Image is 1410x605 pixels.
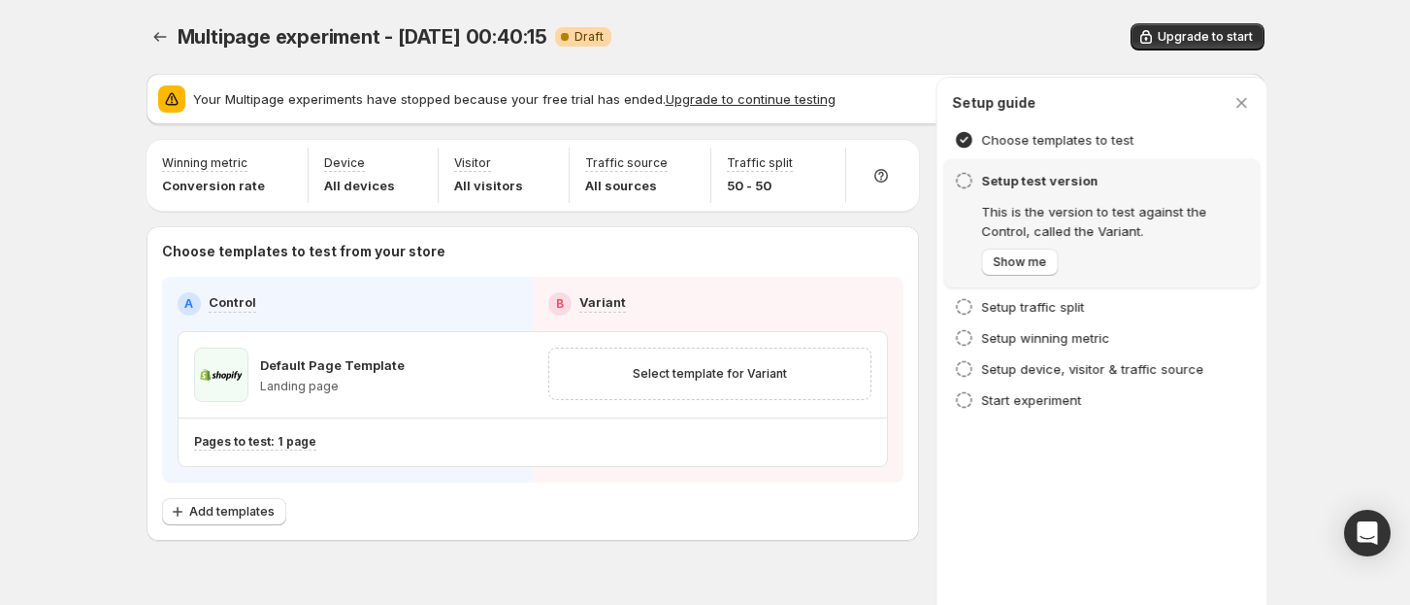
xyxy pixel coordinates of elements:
p: Device [324,155,365,171]
p: Your Multipage experiments have stopped because your free trial has ended. [193,89,1253,109]
button: Experiments [147,23,174,50]
p: All sources [585,176,668,195]
span: Add templates [189,504,275,520]
h4: Setup traffic split [979,297,1082,317]
img: Default Page Template [194,348,248,402]
p: Pages to test: 1 page [194,434,316,450]
p: Conversion rate [162,176,265,195]
h2: B [556,296,564,312]
span: Select template for Variant [633,366,787,382]
p: Control [209,292,256,312]
div: Open Intercom Messenger [1344,510,1391,556]
p: This is the version to test against the Control, called the Variant. [979,202,1247,241]
p: Winning metric [162,155,247,171]
span: Draft [574,29,604,45]
button: Upgrade to start [1131,23,1264,50]
p: All visitors [454,176,523,195]
h4: Setup winning metric [979,328,1107,348]
p: Visitor [454,155,491,171]
p: Default Page Template [260,355,405,375]
p: Traffic split [727,155,793,171]
p: Landing page [260,379,405,394]
h4: Setup test version [979,171,1247,190]
h4: Choose templates to test [979,130,1131,150]
p: Variant [579,292,626,312]
h4: Setup device, visitor & traffic source [979,359,1201,379]
button: Show me [979,249,1056,276]
button: Select template for Variant [621,360,799,387]
h3: Setup guide [950,93,1033,113]
button: Add templates [162,498,286,525]
p: Traffic source [585,155,668,171]
button: Upgrade to continue testing [666,91,836,107]
p: All devices [324,176,395,195]
h4: Start experiment [979,390,1079,410]
p: Choose templates to test from your store [162,242,903,261]
h2: A [184,296,193,312]
span: Upgrade to start [1158,29,1253,45]
span: Show me [991,254,1044,270]
p: 50 - 50 [727,176,793,195]
span: Multipage experiment - [DATE] 00:40:15 [178,25,547,49]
